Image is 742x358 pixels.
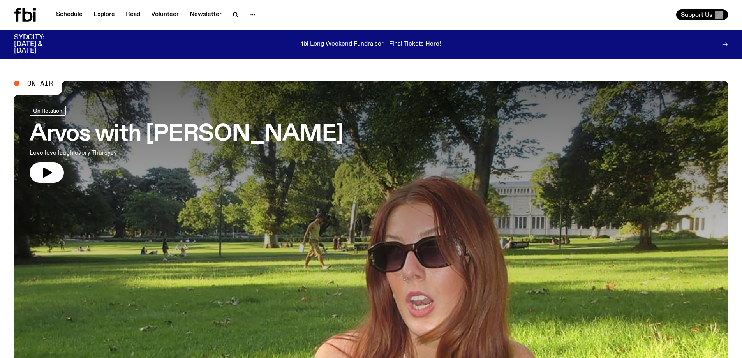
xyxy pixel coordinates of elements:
[33,108,62,114] span: On Rotation
[30,148,229,158] p: Love love laugh every Thursyay
[27,80,53,87] span: On Air
[14,34,64,54] h3: SYDCITY: [DATE] & [DATE]
[30,106,66,116] a: On Rotation
[681,11,712,18] span: Support Us
[146,9,183,20] a: Volunteer
[30,123,344,145] h3: Arvos with [PERSON_NAME]
[121,9,145,20] a: Read
[676,9,728,20] button: Support Us
[30,106,344,183] a: Arvos with [PERSON_NAME]Love love laugh every Thursyay
[89,9,120,20] a: Explore
[51,9,87,20] a: Schedule
[301,41,441,48] p: fbi Long Weekend Fundraiser - Final Tickets Here!
[185,9,226,20] a: Newsletter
